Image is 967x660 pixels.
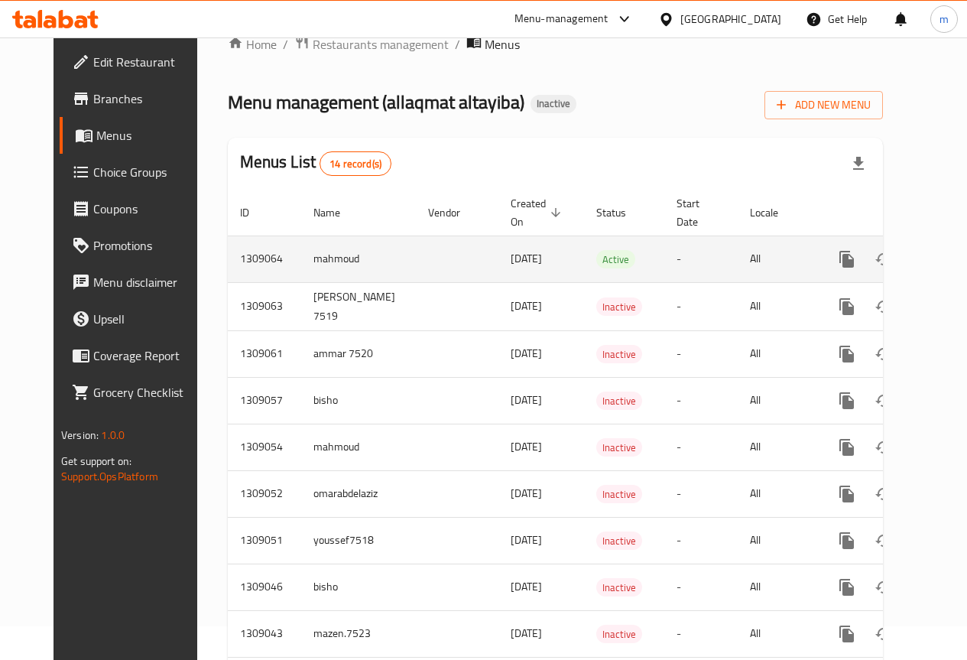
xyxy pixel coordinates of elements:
span: [DATE] [511,577,542,597]
td: - [664,517,738,564]
a: Home [228,35,277,54]
span: [DATE] [511,390,542,410]
td: 1309046 [228,564,301,610]
td: - [664,470,738,517]
span: Coverage Report [93,346,203,365]
button: Change Status [865,616,902,652]
a: Promotions [60,227,215,264]
button: more [829,476,865,512]
a: Coupons [60,190,215,227]
span: Menus [96,126,203,145]
button: Change Status [865,522,902,559]
td: 1309051 [228,517,301,564]
span: [DATE] [511,530,542,550]
span: [DATE] [511,483,542,503]
button: more [829,288,865,325]
td: - [664,330,738,377]
button: Change Status [865,569,902,606]
span: Start Date [677,194,719,231]
button: more [829,382,865,419]
span: Inactive [531,97,576,110]
td: - [664,377,738,424]
a: Grocery Checklist [60,374,215,411]
td: - [664,236,738,282]
span: Inactive [596,486,642,503]
button: Add New Menu [764,91,883,119]
td: 1309052 [228,470,301,517]
button: more [829,522,865,559]
h2: Menus List [240,151,391,176]
span: [DATE] [511,249,542,268]
span: m [939,11,949,28]
button: Change Status [865,476,902,512]
span: Restaurants management [313,35,449,54]
span: [DATE] [511,296,542,316]
span: Created On [511,194,566,231]
span: Coupons [93,200,203,218]
span: [DATE] [511,437,542,457]
td: All [738,517,816,564]
td: ammar 7520 [301,330,416,377]
li: / [455,35,460,54]
span: Grocery Checklist [93,383,203,402]
span: Get support on: [61,451,131,471]
div: Total records count [320,151,391,176]
div: Inactive [596,578,642,597]
td: All [738,377,816,424]
div: Inactive [596,392,642,410]
span: Promotions [93,236,203,255]
span: Locale [750,203,798,222]
a: Menu disclaimer [60,264,215,301]
td: All [738,470,816,517]
a: Support.OpsPlatform [61,467,158,486]
td: All [738,282,816,330]
span: Active [596,251,635,268]
span: ID [240,203,269,222]
span: Status [596,203,646,222]
li: / [283,35,288,54]
span: Inactive [596,626,642,643]
td: youssef7518 [301,517,416,564]
span: Inactive [596,439,642,457]
span: Edit Restaurant [93,53,203,71]
button: Change Status [865,429,902,466]
td: [PERSON_NAME] 7519 [301,282,416,330]
span: Add New Menu [777,96,871,115]
td: 1309043 [228,610,301,657]
span: 14 record(s) [320,157,391,171]
div: Inactive [596,532,642,550]
td: - [664,282,738,330]
a: Menus [60,117,215,154]
td: All [738,610,816,657]
td: All [738,564,816,610]
td: mazen.7523 [301,610,416,657]
span: Vendor [428,203,480,222]
td: 1309054 [228,424,301,470]
a: Choice Groups [60,154,215,190]
span: Inactive [596,392,642,410]
button: more [829,569,865,606]
td: All [738,424,816,470]
span: Inactive [596,346,642,363]
td: All [738,236,816,282]
div: Export file [840,145,877,182]
span: Branches [93,89,203,108]
button: Change Status [865,382,902,419]
div: [GEOGRAPHIC_DATA] [680,11,781,28]
td: - [664,564,738,610]
div: Inactive [596,438,642,457]
div: Inactive [596,625,642,643]
button: more [829,429,865,466]
span: Choice Groups [93,163,203,181]
span: 1.0.0 [101,425,125,445]
span: Upsell [93,310,203,328]
span: Menus [485,35,520,54]
span: [DATE] [511,343,542,363]
td: mahmoud [301,236,416,282]
span: Menu disclaimer [93,273,203,291]
td: bisho [301,564,416,610]
a: Restaurants management [294,34,449,54]
span: Name [313,203,360,222]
